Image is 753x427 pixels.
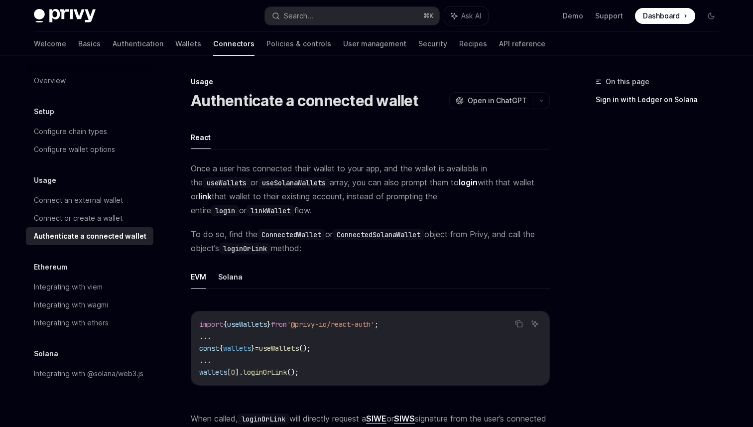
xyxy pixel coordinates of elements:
[247,205,294,216] code: linkWallet
[191,92,418,110] h1: Authenticate a connected wallet
[26,123,153,141] a: Configure chain types
[199,344,219,353] span: const
[219,243,271,254] code: loginOrLink
[203,177,251,188] code: useWallets
[287,368,299,377] span: ();
[34,174,56,186] h5: Usage
[223,320,227,329] span: {
[34,230,146,242] div: Authenticate a connected wallet
[175,32,201,56] a: Wallets
[596,92,727,108] a: Sign in with Ledger on Solana
[191,161,550,217] span: Once a user has connected their wallet to your app, and the wallet is available in the or array, ...
[219,344,223,353] span: {
[34,281,103,293] div: Integrating with viem
[366,414,386,424] a: SIWE
[375,320,378,329] span: ;
[299,344,311,353] span: ();
[218,265,243,288] button: Solana
[199,368,227,377] span: wallets
[26,314,153,332] a: Integrating with ethers
[459,32,487,56] a: Recipes
[34,261,67,273] h5: Ethereum
[257,229,325,240] code: ConnectedWallet
[191,126,211,149] button: React
[34,212,123,224] div: Connect or create a wallet
[26,191,153,209] a: Connect an external wallet
[26,365,153,383] a: Integrating with @solana/web3.js
[449,92,533,109] button: Open in ChatGPT
[459,177,478,187] strong: login
[266,32,331,56] a: Policies & controls
[635,8,695,24] a: Dashboard
[444,7,488,25] button: Ask AI
[34,106,54,118] h5: Setup
[223,344,251,353] span: wallets
[34,75,66,87] div: Overview
[211,205,239,216] code: login
[468,96,527,106] span: Open in ChatGPT
[343,32,406,56] a: User management
[528,317,541,330] button: Ask AI
[423,12,433,20] span: ⌘ K
[259,344,299,353] span: useWallets
[235,368,243,377] span: ].
[34,126,107,138] div: Configure chain types
[26,227,153,245] a: Authenticate a connected wallet
[198,191,212,201] strong: link
[213,32,254,56] a: Connectors
[78,32,101,56] a: Basics
[191,77,550,87] div: Usage
[643,11,680,21] span: Dashboard
[34,194,123,206] div: Connect an external wallet
[512,317,525,330] button: Copy the contents from the code block
[26,209,153,227] a: Connect or create a wallet
[418,32,447,56] a: Security
[243,368,287,377] span: loginOrLink
[34,317,109,329] div: Integrating with ethers
[394,414,415,424] a: SIWS
[26,72,153,90] a: Overview
[606,76,649,88] span: On this page
[703,8,719,24] button: Toggle dark mode
[199,356,211,365] span: ...
[34,299,108,311] div: Integrating with wagmi
[34,143,115,155] div: Configure wallet options
[271,320,287,329] span: from
[284,10,313,22] div: Search...
[265,7,439,25] button: Search...⌘K
[199,332,211,341] span: ...
[34,32,66,56] a: Welcome
[227,368,231,377] span: [
[267,320,271,329] span: }
[227,320,267,329] span: useWallets
[26,278,153,296] a: Integrating with viem
[238,414,289,425] code: loginOrLink
[499,32,545,56] a: API reference
[333,229,424,240] code: ConnectedSolanaWallet
[34,348,58,360] h5: Solana
[595,11,623,21] a: Support
[26,141,153,158] a: Configure wallet options
[287,320,375,329] span: '@privy-io/react-auth'
[255,344,259,353] span: =
[113,32,163,56] a: Authentication
[251,344,255,353] span: }
[563,11,583,21] a: Demo
[34,9,96,23] img: dark logo
[199,320,223,329] span: import
[461,11,481,21] span: Ask AI
[258,177,330,188] code: useSolanaWallets
[26,296,153,314] a: Integrating with wagmi
[191,227,550,255] span: To do so, find the or object from Privy, and call the object’s method:
[191,265,206,288] button: EVM
[231,368,235,377] span: 0
[34,368,143,380] div: Integrating with @solana/web3.js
